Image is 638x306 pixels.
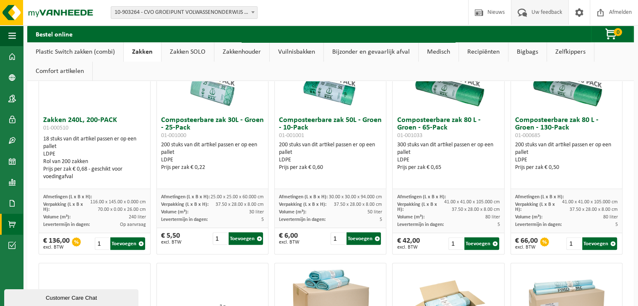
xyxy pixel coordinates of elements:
input: 1 [95,237,110,250]
a: Comfort artikelen [27,62,92,81]
span: Levertermijn in dagen: [161,217,208,222]
div: € 136,00 [43,237,70,250]
h3: Composteerbare zak 80 L - Groen - 130-Pack [515,117,618,139]
a: Recipiënten [459,42,508,62]
input: 1 [331,232,346,245]
a: Zakken SOLO [161,42,214,62]
span: 01-000685 [515,132,540,139]
span: 5 [261,217,264,222]
span: excl. BTW [397,245,419,250]
h3: Composteerbare zak 50L - Groen - 10-Pack [279,117,382,139]
span: Volume (m³): [279,210,306,215]
span: 70.00 x 0.00 x 26.00 cm [98,207,146,212]
span: Verpakking (L x B x H): [515,202,555,212]
button: Toevoegen [229,232,263,245]
div: 200 stuks van dit artikel passen er op een pallet [279,141,382,171]
div: 18 stuks van dit artikel passen er op een pallet [43,135,146,181]
iframe: chat widget [4,288,140,306]
button: Toevoegen [464,237,499,250]
span: 41.00 x 41.00 x 105.000 cm [562,200,618,205]
span: 116.00 x 145.00 x 0.000 cm [90,200,146,205]
span: 50 liter [367,210,382,215]
div: € 66,00 [515,237,538,250]
a: Zakken [124,42,161,62]
div: LDPE [43,150,146,158]
span: 37.50 x 28.00 x 8.00 cm [570,207,618,212]
span: 5 [615,222,618,227]
div: Prijs per zak € 0,65 [397,164,500,171]
span: 10-903264 - CVO GROEIPUNT VOLWASSENONDERWIJS - LOKEREN [111,7,257,18]
span: Op aanvraag [120,222,146,227]
div: 200 stuks van dit artikel passen er op een pallet [161,141,264,171]
span: excl. BTW [515,245,538,250]
span: 41.00 x 41.00 x 105.000 cm [444,200,500,205]
span: 80 liter [485,215,500,220]
div: 300 stuks van dit artikel passen er op een pallet [397,141,500,171]
div: LDPE [279,156,382,164]
div: Prijs per zak € 0,68 - geschikt voor voedingafval [43,166,146,181]
span: Afmetingen (L x B x H): [397,194,445,200]
button: 0 [591,26,633,42]
div: Prijs per zak € 0,50 [515,164,618,171]
div: 200 stuks van dit artikel passen er op een pallet [515,141,618,171]
span: Levertermijn in dagen: [279,217,326,222]
div: Prijs per zak € 0,60 [279,164,382,171]
div: LDPE [161,156,264,164]
h3: Zakken 240L, 200-PACK [43,117,146,133]
a: Medisch [419,42,458,62]
span: 01-000510 [43,125,68,131]
h2: Bestel online [27,26,81,42]
span: Volume (m³): [397,215,424,220]
span: Volume (m³): [515,215,542,220]
h3: Composteerbare zak 80 L - Groen - 65-Pack [397,117,500,139]
span: 5 [497,222,500,227]
a: Bijzonder en gevaarlijk afval [324,42,418,62]
span: 30 liter [249,210,264,215]
a: Vuilnisbakken [270,42,323,62]
span: 5 [379,217,382,222]
input: 1 [566,237,581,250]
a: Zelfkippers [547,42,594,62]
span: 80 liter [603,215,618,220]
div: € 42,00 [397,237,419,250]
span: 10-903264 - CVO GROEIPUNT VOLWASSENONDERWIJS - LOKEREN [111,6,258,19]
span: 37.50 x 28.00 x 8.00 cm [452,207,500,212]
span: 01-001001 [279,132,304,139]
span: Verpakking (L x B x H): [161,202,208,207]
span: 30.00 x 30.00 x 94.000 cm [328,194,382,200]
div: LDPE [515,156,618,164]
span: Verpakking (L x B x H): [279,202,326,207]
span: Volume (m³): [43,215,70,220]
span: excl. BTW [279,240,299,245]
span: Levertermijn in dagen: [397,222,443,227]
span: Levertermijn in dagen: [43,222,90,227]
div: Rol van 200 zakken [43,158,146,166]
span: Afmetingen (L x B x H): [161,194,210,200]
span: excl. BTW [161,240,182,245]
button: Toevoegen [582,237,617,250]
input: 1 [448,237,464,250]
span: Verpakking (L x B x H): [43,202,83,212]
span: Verpakking (L x B x H): [397,202,437,212]
a: Bigbags [508,42,547,62]
div: € 5,50 [161,232,182,245]
a: Plastic Switch zakken (combi) [27,42,123,62]
span: Levertermijn in dagen: [515,222,562,227]
span: Afmetingen (L x B x H): [515,194,564,200]
span: excl. BTW [43,245,70,250]
span: Volume (m³): [161,210,188,215]
span: 37.50 x 28.00 x 8.00 cm [216,202,264,207]
span: 01-001000 [161,132,186,139]
button: Toevoegen [346,232,381,245]
span: 37.50 x 28.00 x 8.00 cm [333,202,382,207]
h3: Composteerbare zak 30L - Groen - 25-Pack [161,117,264,139]
span: Afmetingen (L x B x H): [279,194,328,200]
input: 1 [213,232,228,245]
div: € 6,00 [279,232,299,245]
div: Prijs per zak € 0,22 [161,164,264,171]
button: Toevoegen [110,237,145,250]
span: 240 liter [129,215,146,220]
div: LDPE [397,156,500,164]
a: Zakkenhouder [214,42,269,62]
